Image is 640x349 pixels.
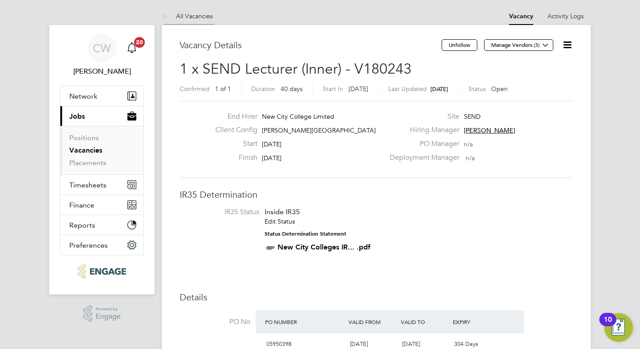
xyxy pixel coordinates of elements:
a: All Vacancies [162,12,213,20]
div: Jobs [60,126,143,174]
span: 20 [134,37,145,48]
a: Edit Status [265,217,295,225]
div: Valid To [399,314,451,330]
a: Go to home page [60,264,144,278]
span: Engage [96,313,121,320]
h3: IR35 Determination [180,189,573,200]
span: New City College Limited [262,112,334,120]
label: Duration [251,85,275,93]
span: Jobs [69,112,85,120]
span: Clair Windsor [60,66,144,77]
label: Deployment Manager [384,153,459,162]
span: 304 Days [454,340,478,348]
a: Vacancies [69,146,102,154]
label: Confirmed [180,85,210,93]
nav: Main navigation [49,25,155,295]
a: Powered byEngage [83,305,121,322]
label: End Hirer [208,112,257,121]
label: Status [468,85,486,93]
div: Valid From [346,314,399,330]
span: 05950398 [266,340,291,348]
span: [DATE] [350,340,368,348]
a: CW[PERSON_NAME] [60,34,144,77]
span: n/a [464,140,473,148]
label: Start In [323,85,343,93]
span: 40 days [281,85,303,93]
button: Manage Vendors (3) [484,39,553,51]
span: n/a [466,154,475,162]
a: Vacancy [509,12,533,20]
span: 1 x SEND Lecturer (Inner) - V180243 [180,60,412,78]
span: 1 of 1 [215,85,231,93]
button: Timesheets [60,175,143,195]
span: Powered by [96,305,121,313]
label: IR35 Status [189,208,259,217]
strong: Status Determination Statement [265,231,346,237]
a: Placements [69,158,106,167]
button: Unfollow [442,39,477,51]
button: Network [60,86,143,106]
label: Start [208,139,257,149]
div: PO Number [263,314,346,330]
button: Jobs [60,106,143,126]
img: ncclondon-logo-retina.png [78,264,126,278]
span: [PERSON_NAME] [464,126,515,134]
a: 20 [123,34,141,62]
span: Timesheets [69,181,106,189]
label: Last Updated [388,85,427,93]
label: Hiring Manager [384,125,459,135]
label: Client Config [208,125,257,135]
a: New City Colleges IR... .pdf [278,243,371,251]
label: PO No [180,317,250,327]
h3: Details [180,291,573,303]
button: Preferences [60,235,143,255]
span: Network [69,92,97,100]
label: Finish [208,153,257,162]
div: 10 [604,320,612,331]
span: [DATE] [402,340,420,348]
span: [DATE] [430,85,448,93]
a: Activity Logs [547,12,584,20]
label: Site [384,112,459,121]
span: CW [93,42,111,54]
span: Open [491,85,508,93]
h3: Vacancy Details [180,39,442,51]
span: Preferences [69,241,108,249]
span: Reports [69,221,95,229]
label: PO Manager [384,139,459,149]
span: SEND [464,112,480,120]
span: [DATE] [349,85,368,93]
span: [DATE] [262,154,282,162]
div: Expiry [451,314,503,330]
button: Reports [60,215,143,235]
span: Finance [69,201,94,209]
button: Open Resource Center, 10 new notifications [604,313,633,342]
a: Positions [69,133,99,142]
span: Inside IR35 [265,208,300,216]
span: [PERSON_NAME][GEOGRAPHIC_DATA] [262,126,376,134]
span: [DATE] [262,140,282,148]
button: Finance [60,195,143,215]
